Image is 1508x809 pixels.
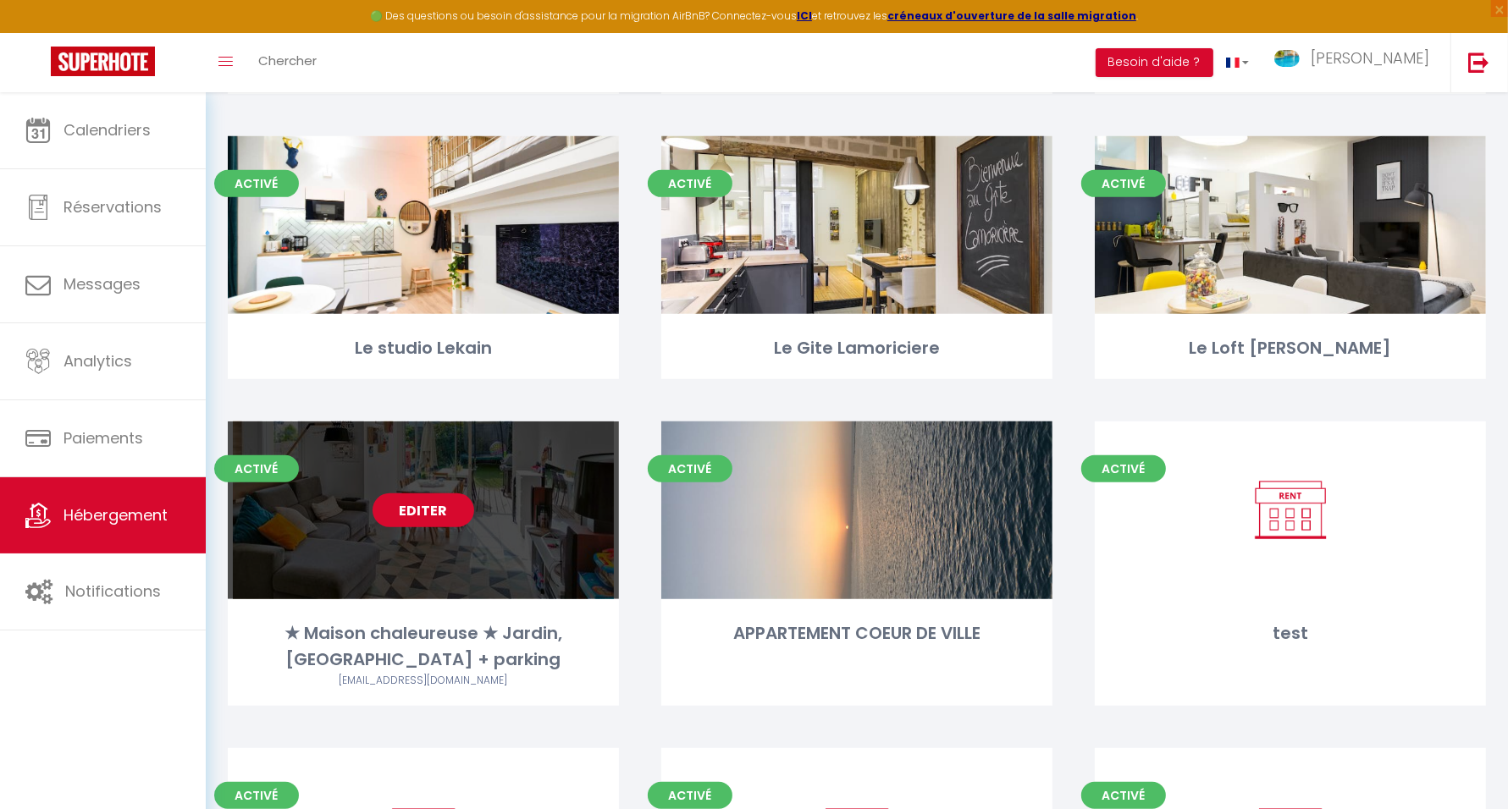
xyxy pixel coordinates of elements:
div: Airbnb [228,673,619,689]
span: Activé [648,455,732,482]
span: Activé [214,170,299,197]
span: Activé [648,782,732,809]
span: Activé [1081,170,1166,197]
span: Réservations [64,196,162,217]
a: Editer [373,493,474,527]
a: ... [PERSON_NAME] [1262,33,1450,92]
span: Paiements [64,427,143,449]
div: test [1095,620,1486,647]
span: Activé [648,170,732,197]
span: Activé [214,455,299,482]
div: Le Gite Lamoriciere [661,335,1052,361]
span: Notifications [65,581,161,602]
span: [PERSON_NAME] [1311,47,1429,69]
div: Le studio Lekain [228,335,619,361]
div: ★ Maison chaleureuse ★ Jardin, [GEOGRAPHIC_DATA] + parking [228,620,619,674]
span: Messages [64,273,141,294]
a: Chercher [246,33,329,92]
span: Calendriers [64,119,151,140]
img: logout [1468,52,1489,73]
img: ... [1274,50,1300,67]
span: Activé [1081,782,1166,809]
button: Besoin d'aide ? [1096,48,1213,77]
div: Le Loft [PERSON_NAME] [1095,335,1486,361]
span: Activé [1081,455,1166,482]
img: Super Booking [51,47,155,76]
span: Activé [214,782,299,809]
span: Chercher [258,52,317,69]
a: créneaux d'ouverture de la salle migration [887,8,1136,23]
button: Ouvrir le widget de chat LiveChat [14,7,64,58]
div: APPARTEMENT COEUR DE VILLE [661,620,1052,647]
a: ICI [797,8,812,23]
span: Analytics [64,350,132,371]
span: Hébergement [64,504,168,526]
